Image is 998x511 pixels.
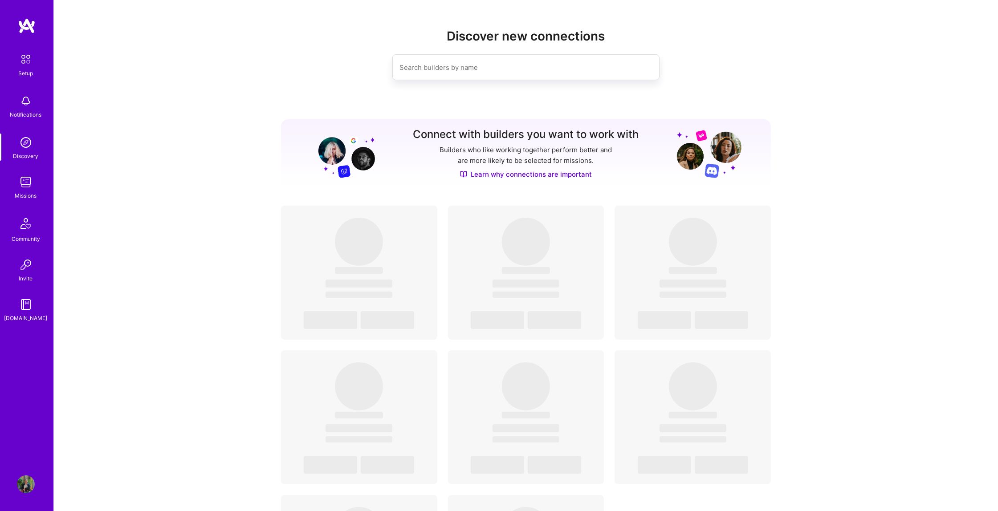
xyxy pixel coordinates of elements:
div: Setup [19,69,33,78]
span: ‌ [493,280,559,288]
span: ‌ [326,424,392,432]
span: ‌ [304,456,357,474]
p: Builders who like working together perform better and are more likely to be selected for missions. [438,145,614,166]
span: ‌ [528,456,581,474]
span: ‌ [638,311,691,329]
span: ‌ [326,292,392,298]
a: Learn why connections are important [460,170,592,179]
span: ‌ [695,311,748,329]
span: ‌ [669,218,717,266]
div: Discovery [13,151,39,161]
span: ‌ [669,267,717,274]
img: Grow your network [310,129,375,178]
img: User Avatar [17,475,35,493]
span: ‌ [361,311,414,329]
span: ‌ [361,456,414,474]
span: ‌ [638,456,691,474]
span: ‌ [660,280,726,288]
span: ‌ [335,267,383,274]
span: ‌ [471,456,524,474]
img: bell [17,92,35,110]
h3: Connect with builders you want to work with [413,128,639,141]
span: ‌ [335,218,383,266]
span: ‌ [502,362,550,410]
div: [DOMAIN_NAME] [4,313,48,323]
div: Missions [15,191,37,200]
img: logo [18,18,36,34]
span: ‌ [660,424,726,432]
span: ‌ [669,412,717,418]
span: ‌ [326,280,392,288]
span: ‌ [471,311,524,329]
span: ‌ [335,362,383,410]
img: Grow your network [677,130,741,178]
i: icon SearchPurple [636,62,647,73]
span: ‌ [695,456,748,474]
span: ‌ [493,424,559,432]
span: ‌ [528,311,581,329]
span: ‌ [493,436,559,442]
span: ‌ [326,436,392,442]
span: ‌ [660,436,726,442]
span: ‌ [304,311,357,329]
span: ‌ [502,412,550,418]
a: User Avatar [15,475,37,493]
span: ‌ [502,267,550,274]
div: Notifications [10,110,42,119]
img: guide book [17,296,35,313]
img: Invite [17,256,35,274]
input: Search builders by name [399,56,617,79]
span: ‌ [660,292,726,298]
img: teamwork [17,173,35,191]
span: ‌ [493,292,559,298]
div: Invite [19,274,33,283]
div: Community [12,234,40,243]
img: discovery [17,134,35,151]
img: Community [15,213,37,234]
span: ‌ [669,362,717,410]
span: ‌ [502,218,550,266]
img: setup [16,50,35,69]
h2: Discover new connections [281,29,771,44]
span: ‌ [335,412,383,418]
img: Discover [460,170,467,178]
